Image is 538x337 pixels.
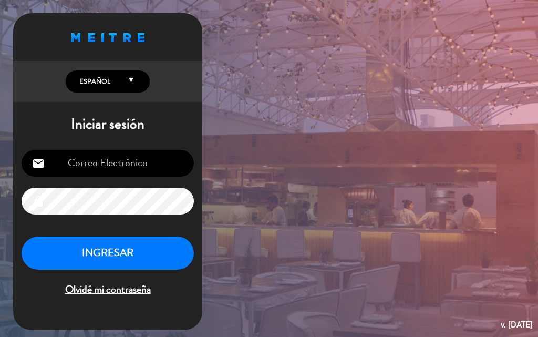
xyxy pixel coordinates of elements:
[22,281,194,299] span: Olvidé mi contraseña
[32,157,45,170] i: email
[77,76,110,87] span: Español
[13,116,202,134] h1: Iniciar sesión
[32,195,45,208] i: lock
[22,150,194,177] input: Correo Electrónico
[71,33,144,42] img: MEITRE
[22,237,194,270] button: INGRESAR
[501,318,533,332] div: v. [DATE]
